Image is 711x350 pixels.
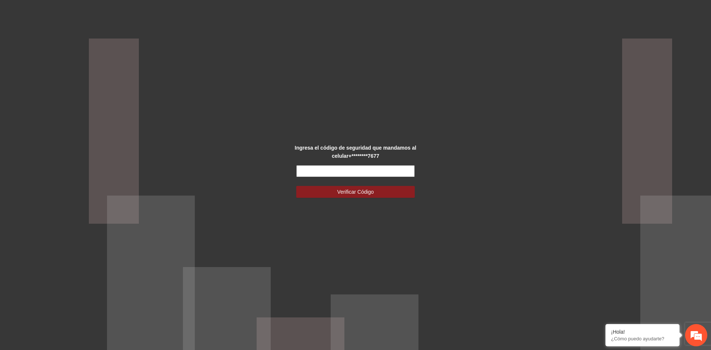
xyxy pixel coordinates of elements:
textarea: Escriba su mensaje y pulse “Intro” [4,202,141,228]
div: ¡Hola! [611,329,674,335]
p: ¿Cómo puedo ayudarte? [611,336,674,341]
button: Verificar Código [296,186,415,198]
div: Minimizar ventana de chat en vivo [121,4,139,21]
span: Estamos en línea. [43,99,102,174]
span: Verificar Código [337,188,374,196]
strong: Ingresa el código de seguridad que mandamos al celular +********7677 [295,145,416,159]
div: Chatee con nosotros ahora [39,38,124,47]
